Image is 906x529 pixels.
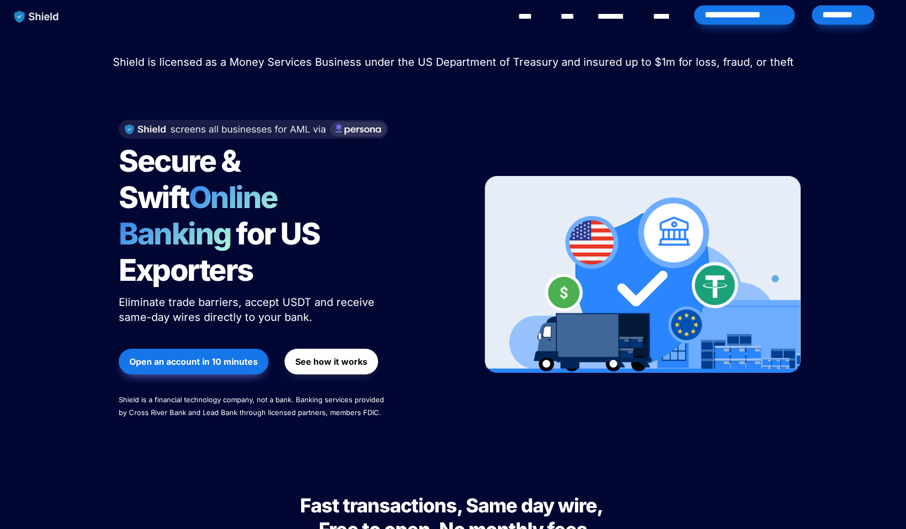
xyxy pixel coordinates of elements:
span: Shield is a financial technology company, not a bank. Banking services provided by Cross River Ba... [119,395,386,417]
button: See how it works [285,349,378,374]
span: Eliminate trade barriers, accept USDT and receive same-day wires directly to your bank. [119,296,378,324]
button: Open an account in 10 minutes [119,349,268,374]
img: website logo [9,5,64,28]
span: Secure & Swift [119,143,245,216]
strong: Open an account in 10 minutes [129,356,258,367]
a: Open an account in 10 minutes [119,343,268,380]
span: Shield is licensed as a Money Services Business under the US Department of Treasury and insured u... [113,56,794,68]
span: Online Banking [119,179,288,252]
a: See how it works [285,343,378,380]
strong: See how it works [295,356,367,367]
span: for US Exporters [119,216,325,288]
